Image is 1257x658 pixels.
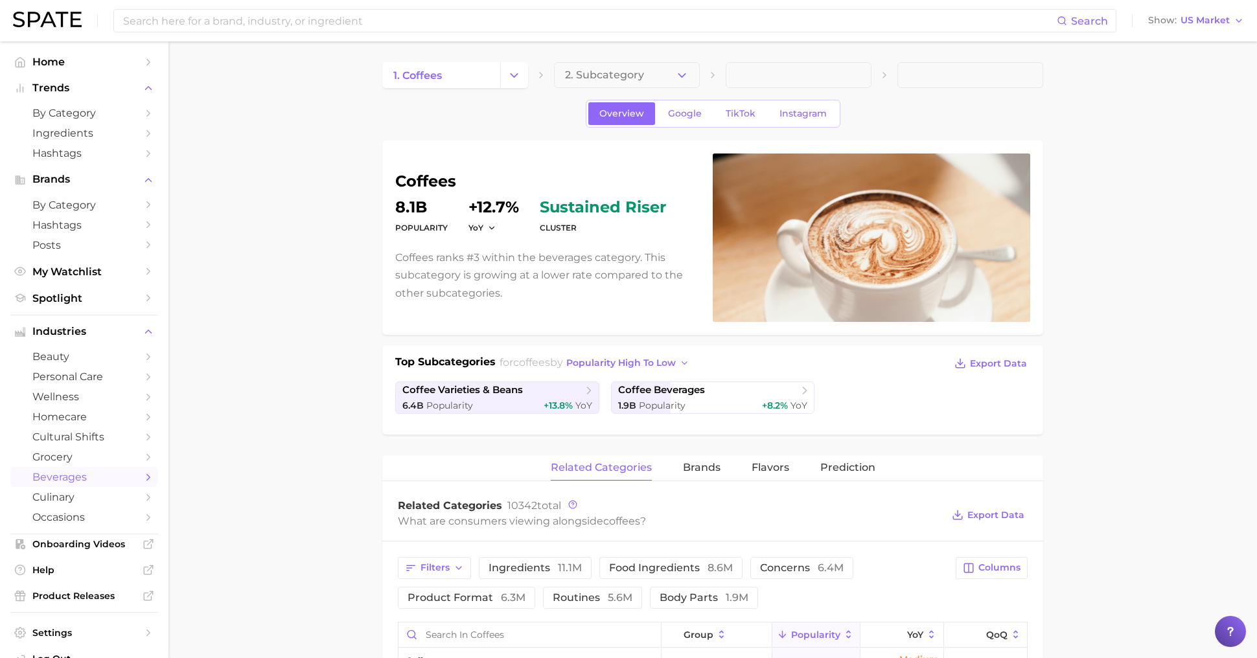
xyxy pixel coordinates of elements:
[32,219,136,231] span: Hashtags
[10,467,158,487] a: beverages
[1181,17,1230,24] span: US Market
[32,370,136,383] span: personal care
[551,462,652,473] span: related categories
[790,400,807,411] span: YoY
[32,471,136,483] span: beverages
[820,462,875,473] span: Prediction
[558,562,582,574] span: 11.1m
[772,622,860,648] button: Popularity
[32,511,136,523] span: occasions
[500,356,693,369] span: for by
[599,108,644,119] span: Overview
[544,400,573,411] span: +13.8%
[726,591,748,604] span: 1.9m
[967,510,1024,521] span: Export Data
[10,52,158,72] a: Home
[507,499,561,512] span: total
[32,564,136,576] span: Help
[726,108,755,119] span: TikTok
[32,451,136,463] span: grocery
[402,384,523,396] span: coffee varieties & beans
[760,563,844,573] span: concerns
[10,427,158,447] a: cultural shifts
[32,266,136,278] span: My Watchlist
[715,102,767,125] a: TikTok
[1071,15,1108,27] span: Search
[122,10,1057,32] input: Search here for a brand, industry, or ingredient
[32,590,136,602] span: Product Releases
[986,630,1008,640] span: QoQ
[791,630,840,640] span: Popularity
[618,384,705,396] span: coffee beverages
[501,591,525,604] span: 6.3m
[10,235,158,255] a: Posts
[32,491,136,503] span: culinary
[10,123,158,143] a: Ingredients
[32,411,136,423] span: homecare
[10,322,158,341] button: Industries
[660,593,748,603] span: body parts
[10,346,158,367] a: beauty
[10,367,158,387] a: personal care
[395,354,496,374] h1: Top Subcategories
[565,69,644,81] span: 2. Subcategory
[10,103,158,123] a: by Category
[708,562,733,574] span: 8.6m
[32,538,136,550] span: Onboarding Videos
[540,220,666,236] dt: cluster
[32,199,136,211] span: by Category
[860,622,944,648] button: YoY
[13,12,82,27] img: SPATE
[588,102,655,125] a: Overview
[662,622,772,648] button: group
[956,557,1028,579] button: Columns
[603,515,640,527] span: coffees
[421,562,450,573] span: Filters
[1148,17,1177,24] span: Show
[818,562,844,574] span: 6.4m
[10,487,158,507] a: culinary
[10,534,158,554] a: Onboarding Videos
[393,69,442,82] span: 1. coffees
[10,507,158,527] a: occasions
[395,381,599,414] a: coffee varieties & beans6.4b Popularity+13.8% YoY
[768,102,838,125] a: Instagram
[32,107,136,119] span: by Category
[683,462,721,473] span: brands
[944,622,1027,648] button: QoQ
[978,562,1021,573] span: Columns
[657,102,713,125] a: Google
[32,350,136,363] span: beauty
[10,623,158,642] a: Settings
[395,249,697,302] p: Coffees ranks #3 within the beverages category. This subcategory is growing at a lower rate compa...
[32,391,136,403] span: wellness
[563,354,693,372] button: popularity high to low
[553,593,632,603] span: routines
[507,499,537,512] span: 10342
[10,407,158,427] a: homecare
[395,174,697,189] h1: coffees
[10,288,158,308] a: Spotlight
[10,387,158,407] a: wellness
[468,199,519,215] dd: +12.7%
[762,400,788,411] span: +8.2%
[951,354,1030,372] button: Export Data
[513,356,550,369] span: coffees
[10,170,158,189] button: Brands
[32,627,136,639] span: Settings
[398,622,661,647] input: Search in coffees
[10,143,158,163] a: Hashtags
[398,557,471,579] button: Filters
[618,400,636,411] span: 1.9b
[554,62,700,88] button: 2. Subcategory
[10,586,158,606] a: Product Releases
[382,62,500,88] a: 1. coffees
[468,222,496,233] button: YoY
[395,199,448,215] dd: 8.1b
[32,292,136,304] span: Spotlight
[408,593,525,603] span: product format
[970,358,1027,369] span: Export Data
[540,199,666,215] span: sustained riser
[32,239,136,251] span: Posts
[608,591,632,604] span: 5.6m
